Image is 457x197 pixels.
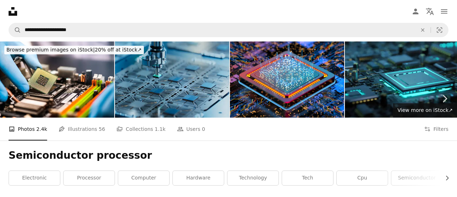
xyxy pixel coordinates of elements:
a: Users 0 [177,118,205,141]
a: Home — Unsplash [9,7,17,16]
button: Filters [424,118,448,141]
a: processor [64,171,115,185]
a: cpu [337,171,388,185]
a: electronic [9,171,60,185]
a: hardware [173,171,224,185]
button: Visual search [431,23,448,37]
a: semiconductor [391,171,442,185]
button: Clear [415,23,431,37]
span: Browse premium images on iStock | [6,47,95,53]
button: Search Unsplash [9,23,21,37]
button: Menu [437,4,451,19]
img: Close-up of Silicon Die are being Extracted from Semiconductor Wafer and Attached to Substrate by... [115,41,229,118]
span: View more on iStock ↗ [397,107,453,113]
span: 56 [99,125,105,133]
a: Illustrations 56 [59,118,105,141]
a: technology [227,171,278,185]
img: CPU and Computer chip concept [230,41,344,118]
form: Find visuals sitewide [9,23,448,37]
a: computer [118,171,169,185]
h1: Semiconductor processor [9,149,448,162]
button: scroll list to the right [441,171,448,185]
span: 0 [202,125,205,133]
span: 20% off at iStock ↗ [6,47,142,53]
a: Next [432,64,457,133]
a: tech [282,171,333,185]
a: Collections 1.1k [116,118,165,141]
a: Log in / Sign up [408,4,423,19]
a: View more on iStock↗ [393,103,457,118]
button: Language [423,4,437,19]
span: 1.1k [155,125,165,133]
